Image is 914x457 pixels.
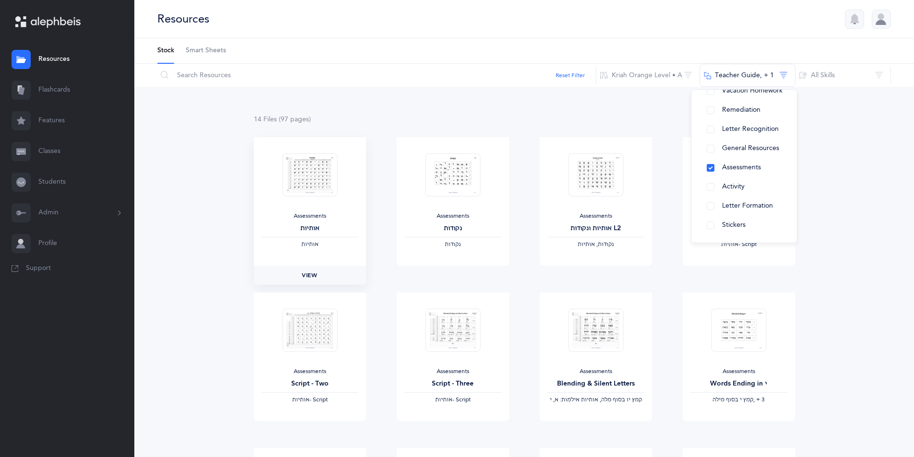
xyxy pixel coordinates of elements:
span: s [306,116,309,123]
span: ‫קמץ י בסוף מילה‬ [712,396,753,403]
button: Reset Filter [556,71,585,80]
span: Letter Recognition [722,125,779,133]
div: Script - Three [404,379,501,389]
span: ‫נקודות, אותיות‬ [578,241,614,247]
span: View [302,271,317,280]
span: Smart Sheets [186,46,226,56]
div: Assessments [547,212,644,220]
span: ‫אותיות‬ [292,396,309,403]
button: Kriah Orange Level • A [596,64,700,87]
div: אותיות [261,223,358,234]
div: - Script [404,396,501,404]
div: Assessments [261,368,358,375]
button: Stickers [699,216,789,235]
span: General Resources [722,144,779,152]
img: Test_Form_-_%D7%A0%D7%A7%D7%95%D7%93%D7%95%D7%AA_thumbnail_1703568348.png [425,153,480,197]
input: Search Resources [157,64,596,87]
div: Blending & Silent Letters [547,379,644,389]
div: - Script [261,396,358,404]
div: Words Ending in י [690,379,787,389]
span: Assessments [722,164,761,171]
div: Script - Two [261,379,358,389]
span: ‫נקודות‬ [445,241,461,247]
button: Vacation Homework [699,82,789,101]
span: ‫אותיות‬ [435,396,452,403]
img: Test_Form_-_%D7%90%D7%95%D7%AA%D7%99%D7%95%D7%AA_thumbnail_1703568131.png [282,153,337,197]
span: ‫אותיות‬ [301,241,319,247]
button: All Skills [795,64,891,87]
span: Stickers [722,221,746,229]
span: Activity [722,183,745,190]
span: ‫אותיות‬ [721,241,738,247]
button: Letter Formation [699,197,789,216]
button: Remediation [699,101,789,120]
img: Test_Form_-_Blended_Endings_and_Silent_Letters_thumbnail_1703555235.png [568,308,623,352]
div: Assessments [261,212,358,220]
img: Test_Form_-_Blended_Endings_and_Silent_Letters-_Script_thumbnail_1703785830.png [425,308,480,352]
span: 14 File [254,116,277,123]
img: Test_Form_-_%D7%90%D7%95%D7%AA%D7%99%D7%95%D7%AA_%D7%95%D7%A0%D7%A7%D7%95%D7%93%D7%95%D7%AA_L2_Sc... [282,308,337,352]
div: Assessments [404,212,501,220]
a: View [254,266,366,285]
span: s [274,116,277,123]
div: Assessments [547,368,644,375]
div: אותיות ונקודות L2 [547,223,644,234]
span: Letter Formation [722,202,773,210]
span: Support [26,264,51,273]
button: Letter Recognition [699,120,789,139]
span: (97 page ) [279,116,311,123]
img: Test_Form_-_Words_Ending_in_Yud_thumbnail_1683462364.png [711,308,766,352]
div: - Script [690,241,787,248]
div: Assessments [690,368,787,375]
div: Script - One [690,223,787,234]
button: Assessments [699,158,789,177]
button: Activity [699,177,789,197]
span: ‫קמץ יו בסוף מלה, אותיות אילמות: א, י‬ [550,396,642,403]
button: Teacher Guide‪, + 1‬ [700,64,795,87]
div: Resources [157,11,209,27]
div: Assessments [690,212,787,220]
span: Vacation Homework [722,87,783,94]
div: נקודות [404,223,501,234]
button: General Resources [699,139,789,158]
img: Test_Form_-_%D7%90%D7%95%D7%AA%D7%99%D7%95%D7%AA_%D7%95%D7%A0%D7%A7%D7%95%D7%93%D7%95%D7%AA_L2_th... [568,153,623,197]
div: Assessments [404,368,501,375]
div: ‪, + 3‬ [690,396,787,404]
span: Remediation [722,106,760,114]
